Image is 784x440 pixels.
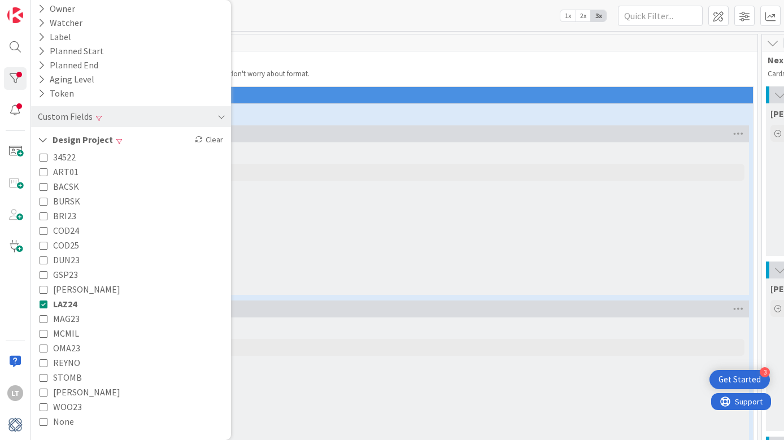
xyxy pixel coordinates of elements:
[53,223,79,238] span: COD24
[7,7,23,23] img: Visit kanbanzone.com
[193,133,225,147] div: Clear
[40,267,78,282] button: GSP23
[53,179,79,194] span: BACSK
[40,252,80,267] button: DUN23
[40,238,79,252] button: COD25
[37,16,84,30] div: Watcher
[40,399,82,414] button: WOO23
[53,399,82,414] span: WOO23
[760,367,770,377] div: 3
[7,417,23,433] img: avatar
[40,370,82,385] button: STOMB
[718,374,761,385] div: Get Started
[560,10,576,21] span: 1x
[53,326,79,341] span: MCMIL
[40,326,79,341] button: MCMIL
[40,311,80,326] button: MAG23
[37,110,94,124] div: Custom Fields
[618,6,703,26] input: Quick Filter...
[40,297,77,311] button: LAZ24
[53,385,120,399] span: [PERSON_NAME]
[37,72,95,86] div: Aging Level
[24,2,51,15] span: Support
[37,30,72,44] div: Label
[53,282,120,297] span: [PERSON_NAME]
[53,208,76,223] span: BRI23
[53,341,80,355] span: OMA23
[37,44,105,58] div: Planned Start
[41,69,735,79] p: Capture upcoming work as it comes to mind and put it here - don't worry about format.
[46,107,739,118] span: Design
[53,267,78,282] span: GSP23
[591,10,606,21] span: 3x
[40,355,80,370] button: REYNO
[41,54,743,66] span: Choices
[40,385,120,399] button: [PERSON_NAME]
[576,10,591,21] span: 2x
[37,86,75,101] div: Token
[53,194,80,208] span: BURSK
[40,164,79,179] button: ART01
[37,2,76,16] div: Owner
[53,252,80,267] span: DUN23
[40,194,80,208] button: BURSK
[40,223,79,238] button: COD24
[37,58,99,72] div: Planned End
[709,370,770,389] div: Open Get Started checklist, remaining modules: 3
[53,164,79,179] span: ART01
[40,150,76,164] button: 34522
[40,282,120,297] button: [PERSON_NAME]
[53,370,82,385] span: STOMB
[53,311,80,326] span: MAG23
[53,150,76,164] span: 34522
[37,133,114,147] button: Design Project
[40,414,74,429] button: None
[53,355,80,370] span: REYNO
[53,297,77,311] span: LAZ24
[40,179,79,194] button: BACSK
[40,341,80,355] button: OMA23
[53,238,79,252] span: COD25
[7,385,23,401] div: LT
[53,414,74,429] span: None
[40,208,76,223] button: BRI23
